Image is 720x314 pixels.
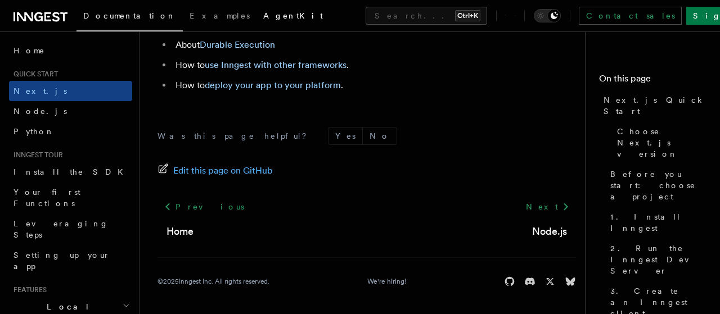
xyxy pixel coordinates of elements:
a: Examples [183,3,256,30]
a: Your first Functions [9,182,132,213]
kbd: Ctrl+K [455,10,480,21]
span: Install the SDK [13,167,130,176]
button: Toggle dark mode [534,9,561,22]
a: Documentation [76,3,183,31]
button: Search...Ctrl+K [366,7,487,25]
span: Inngest tour [9,151,63,160]
li: How to . [172,57,576,73]
a: Node.js [9,101,132,121]
span: Python [13,127,55,136]
h4: On this page [599,72,706,90]
span: Quick start [9,70,58,79]
a: Choose Next.js version [613,121,706,164]
a: Edit this page on GitHub [157,163,273,179]
a: Home [166,224,193,239]
button: Yes [328,128,362,144]
span: Examples [190,11,250,20]
a: Previous [157,197,250,217]
a: Leveraging Steps [9,213,132,245]
span: Home [13,45,45,56]
span: 2. Run the Inngest Dev Server [610,243,706,276]
li: How to . [172,78,576,93]
div: © 2025 Inngest Inc. All rights reserved. [157,277,269,286]
a: 2. Run the Inngest Dev Server [606,238,706,281]
a: Python [9,121,132,142]
span: Documentation [83,11,176,20]
span: Before you start: choose a project [610,169,706,202]
a: We're hiring! [367,277,406,286]
span: 1. Install Inngest [610,211,706,234]
span: AgentKit [263,11,323,20]
button: No [363,128,397,144]
a: Next [519,197,576,217]
span: Features [9,285,47,294]
span: Edit this page on GitHub [173,163,273,179]
a: deploy your app to your platform [205,80,341,90]
span: Leveraging Steps [13,219,109,239]
p: Was this page helpful? [157,130,314,142]
span: Setting up your app [13,251,110,271]
a: 1. Install Inngest [606,207,706,238]
a: Install the SDK [9,162,132,182]
a: Setting up your app [9,245,132,276]
a: Before you start: choose a project [606,164,706,207]
span: Choose Next.js version [617,126,706,160]
a: use Inngest with other frameworks [205,60,346,70]
li: About [172,37,576,53]
a: Next.js [9,81,132,101]
a: AgentKit [256,3,330,30]
span: Your first Functions [13,188,80,208]
a: Home [9,40,132,61]
span: Node.js [13,107,67,116]
a: Durable Execution [200,39,275,50]
a: Next.js Quick Start [599,90,706,121]
span: Next.js Quick Start [604,94,706,117]
a: Node.js [532,224,567,239]
a: Contact sales [579,7,682,25]
span: Next.js [13,87,67,95]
